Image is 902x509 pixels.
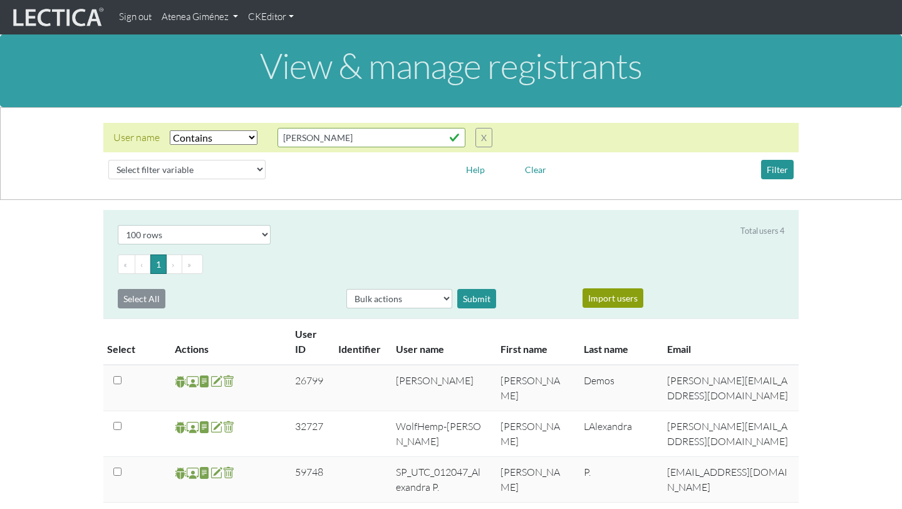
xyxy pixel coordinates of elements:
button: X [475,128,492,147]
td: [PERSON_NAME][EMAIL_ADDRESS][DOMAIN_NAME] [660,411,799,456]
td: SP_UTC_012047_Alexandra P. [388,456,493,502]
th: Last name [576,318,660,365]
div: User name [113,130,160,145]
span: Staff [187,374,199,389]
span: Staff [187,466,199,480]
a: CKEditor [243,5,299,29]
td: Demos [576,365,660,411]
button: Clear [519,160,552,179]
th: Actions [167,318,288,365]
span: account update [210,374,222,389]
th: Identifier [331,318,388,365]
td: WolfHemp-[PERSON_NAME] [388,411,493,456]
img: lecticalive [10,6,104,29]
td: 26799 [288,365,331,411]
ul: Pagination [118,255,784,274]
span: delete [222,374,234,389]
td: 32727 [288,411,331,456]
th: User ID [288,318,331,365]
span: account update [210,420,222,434]
a: Sign out [114,5,157,29]
span: delete [222,420,234,434]
button: Go to page 1 [150,255,167,274]
span: reports [199,374,210,389]
td: P. [576,456,660,502]
button: Import users [583,288,643,308]
h1: View & manage registrants [10,46,892,85]
span: delete [222,466,234,480]
div: Submit [457,289,496,308]
td: [PERSON_NAME] [493,456,576,502]
td: [PERSON_NAME] [388,365,493,411]
a: Help [460,162,490,174]
button: Help [460,160,490,179]
span: Staff [187,420,199,434]
th: Select [103,318,167,365]
th: First name [493,318,576,365]
td: 59748 [288,456,331,502]
span: account update [210,466,222,480]
th: Email [660,318,799,365]
span: reports [199,466,210,480]
a: Atenea Giménez [157,5,243,29]
td: [PERSON_NAME] [493,365,576,411]
button: Filter [761,160,794,179]
th: User name [388,318,493,365]
td: [PERSON_NAME] [493,411,576,456]
td: [PERSON_NAME][EMAIL_ADDRESS][DOMAIN_NAME] [660,365,799,411]
td: [EMAIL_ADDRESS][DOMAIN_NAME] [660,456,799,502]
td: LAlexandra [576,411,660,456]
button: Select All [118,289,165,308]
div: Total users 4 [740,225,784,237]
span: reports [199,420,210,434]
